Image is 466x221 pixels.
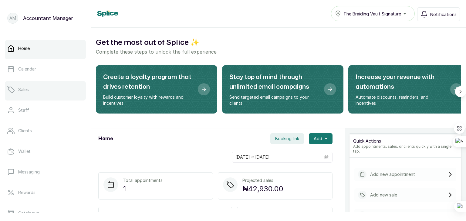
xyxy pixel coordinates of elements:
[324,155,329,159] svg: calendar
[96,65,217,114] div: Create a loyalty program that drives retention
[5,122,86,139] a: Clients
[18,190,35,196] p: Rewards
[314,136,322,142] span: Add
[242,183,283,194] p: ₦42,930.00
[275,136,299,142] span: Booking link
[417,7,460,21] button: Notifications
[343,11,401,17] span: The Braiding Vault Signature
[9,15,16,21] p: AM
[353,144,458,154] p: Add appointments, sales, or clients quickly with a single tap.
[5,61,86,78] a: Calendar
[18,169,40,175] p: Messaging
[96,48,461,55] p: Complete these steps to unlock the full experience
[370,171,415,177] p: Add new appointment
[430,11,457,18] span: Notifications
[5,40,86,57] a: Home
[18,107,29,113] p: Staff
[103,72,193,92] h2: Create a loyalty program that drives retention
[96,37,461,48] h2: Get the most out of Splice ✨
[18,148,31,154] p: Wallet
[309,133,333,144] button: Add
[356,72,445,92] h2: Increase your revenue with automations
[18,87,29,93] p: Sales
[356,94,445,106] p: Automate discounts, reminders, and incentives
[18,45,30,51] p: Home
[18,128,32,134] p: Clients
[353,138,458,144] p: Quick Actions
[370,192,397,198] p: Add new sale
[5,102,86,119] a: Staff
[18,210,39,216] p: Catalogue
[5,143,86,160] a: Wallet
[232,152,321,162] input: Select date
[222,65,343,114] div: Stay top of mind through unlimited email campaigns
[5,184,86,201] a: Rewards
[242,212,327,218] p: TOP SELLERS
[18,66,36,72] p: Calendar
[98,135,113,142] h1: Home
[5,81,86,98] a: Sales
[123,183,163,194] p: 1
[103,212,227,218] p: TOTAL APPOINTMENTS
[23,15,73,22] p: Accountant Manager
[242,177,283,183] p: Projected sales
[103,94,193,106] p: Build customer loyalty with rewards and incentives
[123,177,163,183] p: Total appointments
[270,133,304,144] button: Booking link
[5,163,86,180] a: Messaging
[331,6,415,21] button: The Braiding Vault Signature
[229,94,319,106] p: Send targeted email campaigns to your clients
[229,72,319,92] h2: Stay top of mind through unlimited email campaigns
